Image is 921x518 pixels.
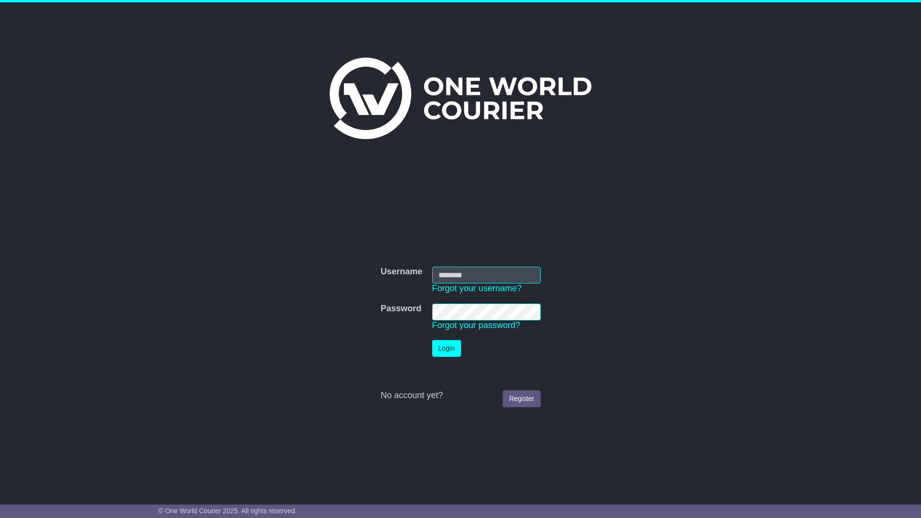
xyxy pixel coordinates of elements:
span: © One World Courier 2025. All rights reserved. [158,507,297,515]
label: Password [380,304,421,314]
a: Register [503,390,540,407]
a: Forgot your password? [432,320,520,330]
label: Username [380,267,422,277]
button: Login [432,340,461,357]
img: One World [330,58,591,139]
div: No account yet? [380,390,540,401]
a: Forgot your username? [432,283,522,293]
